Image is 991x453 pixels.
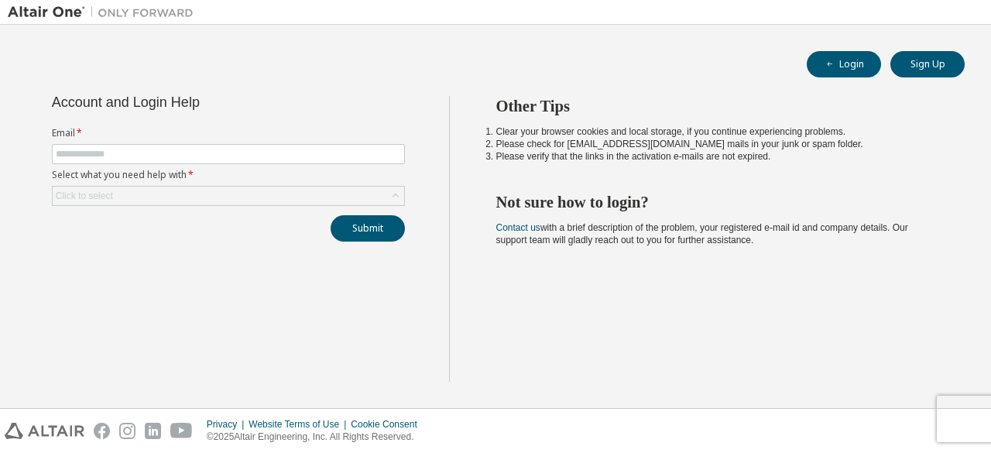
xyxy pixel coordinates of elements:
button: Login [807,51,881,77]
li: Clear your browser cookies and local storage, if you continue experiencing problems. [496,125,938,138]
button: Submit [331,215,405,242]
p: © 2025 Altair Engineering, Inc. All Rights Reserved. [207,431,427,444]
img: facebook.svg [94,423,110,439]
div: Click to select [56,190,113,202]
div: Website Terms of Use [249,418,351,431]
img: linkedin.svg [145,423,161,439]
a: Contact us [496,222,540,233]
h2: Not sure how to login? [496,192,938,212]
img: altair_logo.svg [5,423,84,439]
div: Cookie Consent [351,418,426,431]
span: with a brief description of the problem, your registered e-mail id and company details. Our suppo... [496,222,908,245]
li: Please check for [EMAIL_ADDRESS][DOMAIN_NAME] mails in your junk or spam folder. [496,138,938,150]
label: Email [52,127,405,139]
h2: Other Tips [496,96,938,116]
div: Account and Login Help [52,96,334,108]
label: Select what you need help with [52,169,405,181]
li: Please verify that the links in the activation e-mails are not expired. [496,150,938,163]
img: youtube.svg [170,423,193,439]
button: Sign Up [890,51,965,77]
div: Privacy [207,418,249,431]
img: Altair One [8,5,201,20]
img: instagram.svg [119,423,135,439]
div: Click to select [53,187,404,205]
